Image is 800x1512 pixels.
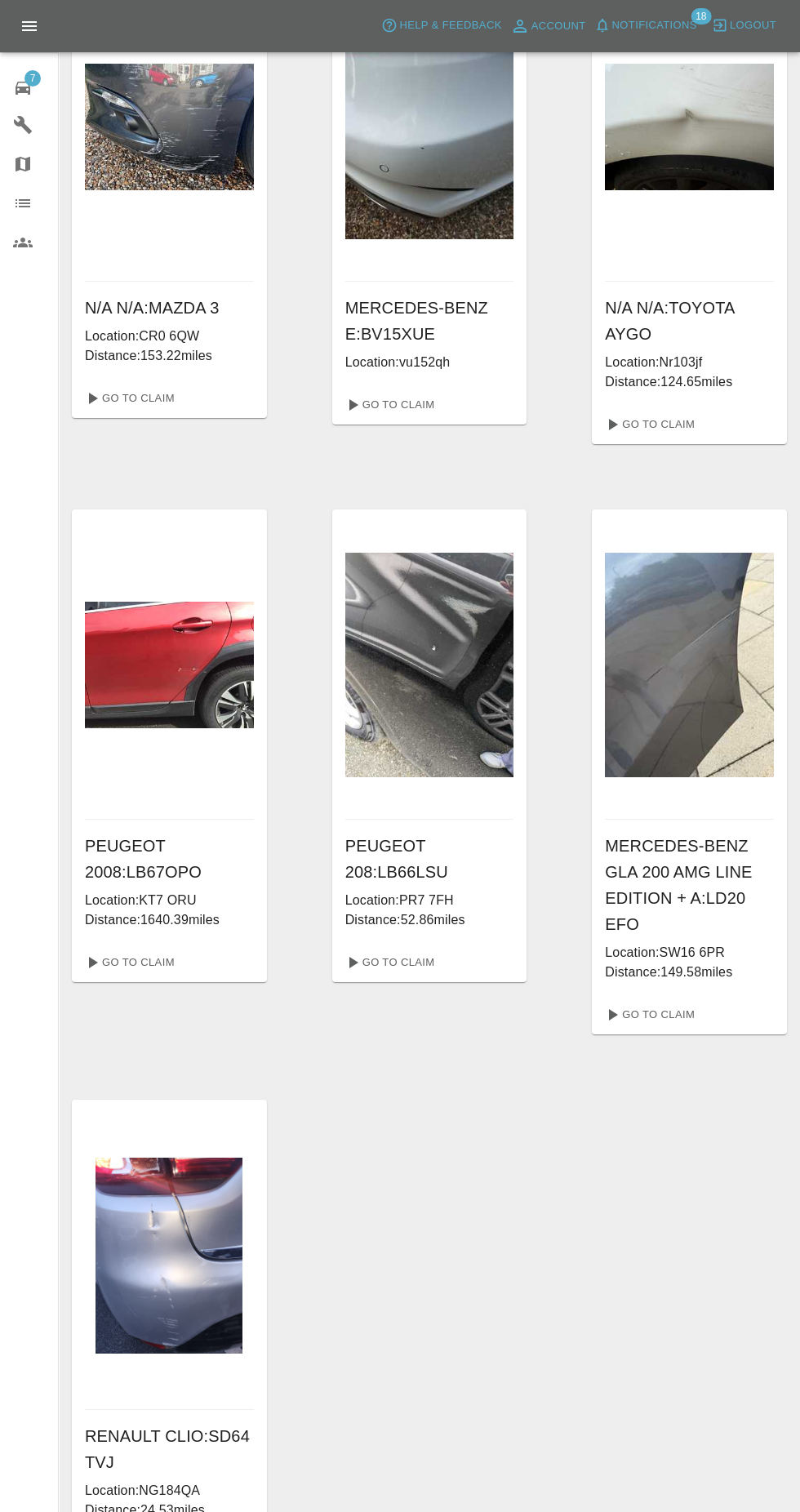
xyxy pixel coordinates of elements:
p: Distance: 149.58 miles [605,963,774,982]
h6: MERCEDES-BENZ E : BV15XUE [345,295,514,347]
p: Distance: 153.22 miles [85,346,254,366]
a: Go To Claim [339,949,439,976]
p: Location: PR7 7FH [345,891,514,910]
h6: N/A N/A : MAZDA 3 [85,295,254,321]
h6: PEUGEOT 208 : LB66LSU [345,833,514,885]
a: Go To Claim [598,411,699,438]
span: 7 [24,70,41,87]
p: Location: SW16 6PR [605,943,774,963]
button: Open drawer [10,7,49,46]
span: Notifications [612,16,697,35]
p: Distance: 1640.39 miles [85,910,254,930]
span: Logout [730,16,776,35]
a: Go To Claim [339,392,439,418]
p: Distance: 124.65 miles [605,372,774,392]
p: Location: KT7 ORU [85,891,254,910]
button: Notifications [590,13,701,38]
span: Account [531,17,586,36]
h6: PEUGEOT 2008 : LB67OPO [85,833,254,885]
p: Location: CR0 6QW [85,327,254,346]
h6: N/A N/A : TOYOTA AYGO [605,295,774,347]
span: Help & Feedback [399,16,501,35]
p: Location: Nr103jf [605,353,774,372]
p: Location: vu152qh [345,353,514,372]
h6: MERCEDES-BENZ GLA 200 AMG LINE EDITION + A : LD20 EFO [605,833,774,937]
a: Go To Claim [598,1002,699,1028]
button: Help & Feedback [377,13,505,38]
a: Go To Claim [78,385,179,411]
p: Location: NG184QA [85,1481,254,1501]
span: 18 [691,8,711,24]
a: Go To Claim [78,949,179,976]
button: Logout [708,13,780,38]
h6: RENAULT CLIO : SD64 TVJ [85,1423,254,1475]
a: Account [506,13,590,39]
p: Distance: 52.86 miles [345,910,514,930]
